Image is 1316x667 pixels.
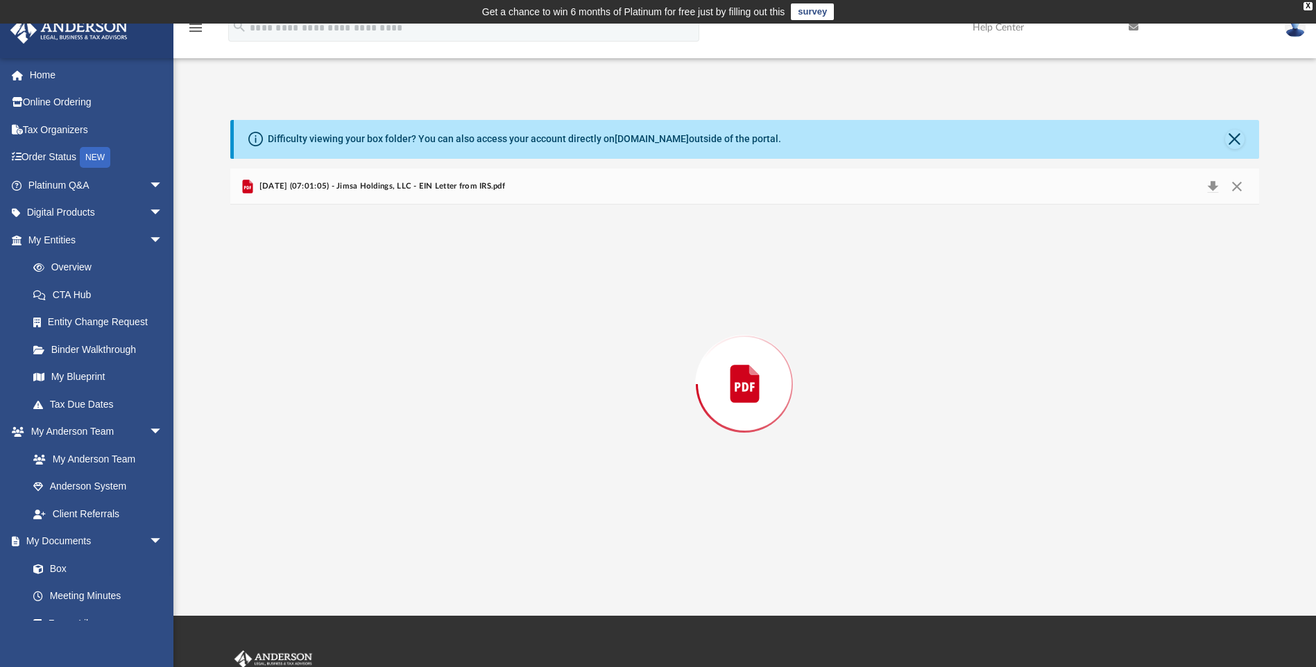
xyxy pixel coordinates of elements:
span: arrow_drop_down [149,226,177,254]
a: Box [19,555,170,582]
a: Meeting Minutes [19,582,177,610]
span: arrow_drop_down [149,418,177,447]
a: Platinum Q&Aarrow_drop_down [10,171,184,199]
a: Client Referrals [19,500,177,528]
span: [DATE] (07:01:05) - Jimsa Holdings, LLC - EIN Letter from IRS.pdf [256,180,504,193]
a: My Documentsarrow_drop_down [10,528,177,555]
a: menu [187,26,204,36]
button: Close [1224,177,1249,196]
img: User Pic [1285,17,1306,37]
div: Difficulty viewing your box folder? You can also access your account directly on outside of the p... [268,132,781,146]
a: Tax Organizers [10,116,184,144]
a: survey [791,3,834,20]
a: Digital Productsarrow_drop_down [10,199,184,227]
a: My Blueprint [19,363,177,391]
button: Download [1200,177,1225,196]
i: menu [187,19,204,36]
a: My Anderson Teamarrow_drop_down [10,418,177,446]
span: arrow_drop_down [149,171,177,200]
i: search [232,19,247,34]
a: Home [10,61,184,89]
a: My Entitiesarrow_drop_down [10,226,184,254]
a: Tax Due Dates [19,390,184,418]
a: Binder Walkthrough [19,336,184,363]
div: close [1304,2,1313,10]
a: [DOMAIN_NAME] [615,133,689,144]
a: Forms Library [19,609,170,637]
div: Preview [230,168,1258,563]
a: CTA Hub [19,281,184,309]
a: Overview [19,254,184,281]
div: NEW [80,147,110,168]
a: Entity Change Request [19,309,184,336]
a: Online Ordering [10,89,184,116]
span: arrow_drop_down [149,199,177,227]
a: Order StatusNEW [10,144,184,172]
div: Get a chance to win 6 months of Platinum for free just by filling out this [482,3,785,20]
button: Close [1225,130,1245,149]
a: Anderson System [19,473,177,501]
a: My Anderson Team [19,445,170,473]
span: arrow_drop_down [149,528,177,556]
img: Anderson Advisors Platinum Portal [6,17,132,44]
